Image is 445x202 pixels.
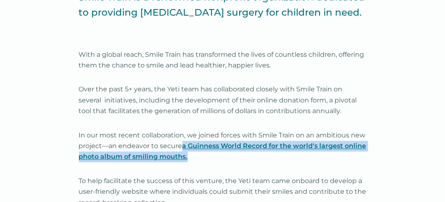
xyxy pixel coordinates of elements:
[79,50,367,72] p: With a global reach, Smile Train has transformed the lives of countless children, offering them t...
[79,130,367,163] p: In our most recent collaboration, we joined forces with Smile Train on an ambitious new project—a...
[79,142,367,161] a: a Guinness World Record for the world's largest online photo album of smiling mouths.
[79,84,367,117] p: Over the past 5+ years, the Yeti team has collaborated closely with Smile Train on several initia...
[79,21,367,37] p: ‍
